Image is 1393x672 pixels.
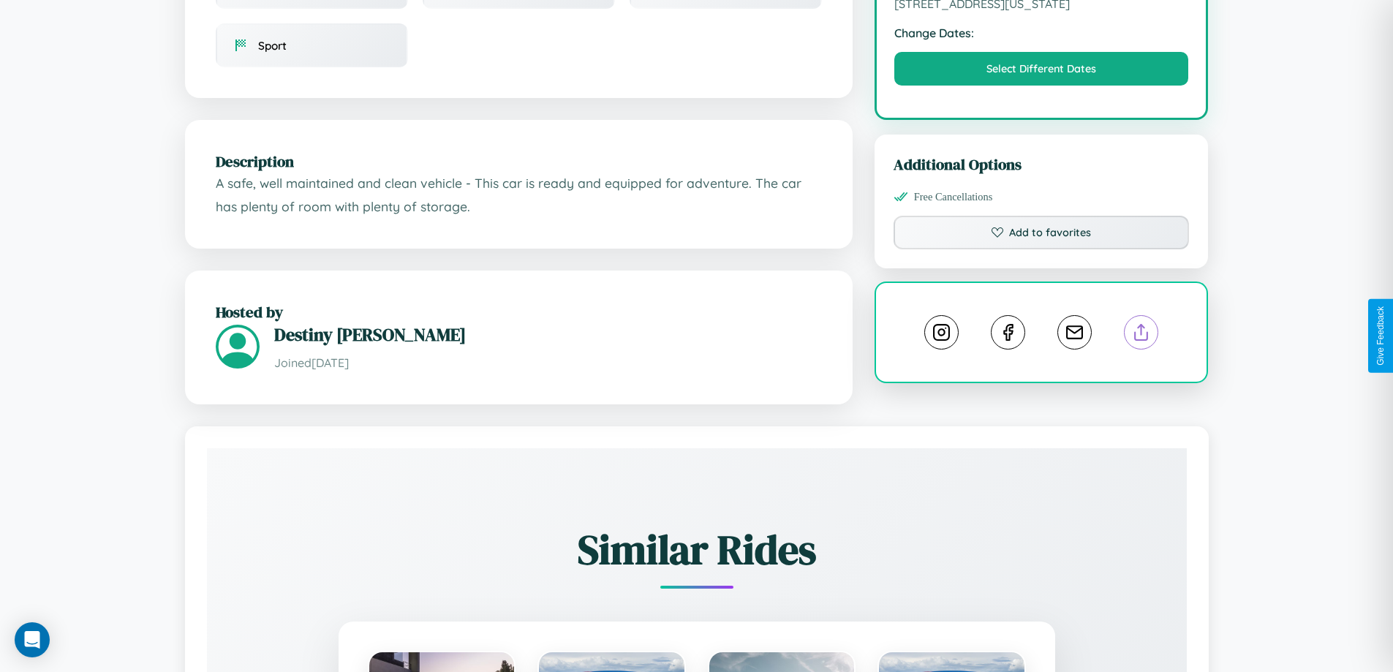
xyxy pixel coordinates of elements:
[1375,306,1386,366] div: Give Feedback
[15,622,50,657] div: Open Intercom Messenger
[894,52,1189,86] button: Select Different Dates
[258,39,287,53] span: Sport
[894,26,1189,40] strong: Change Dates:
[216,301,822,322] h2: Hosted by
[216,151,822,172] h2: Description
[274,352,822,374] p: Joined [DATE]
[258,521,1136,578] h2: Similar Rides
[894,154,1190,175] h3: Additional Options
[216,172,822,218] p: A safe, well maintained and clean vehicle - This car is ready and equipped for adventure. The car...
[274,322,822,347] h3: Destiny [PERSON_NAME]
[914,191,993,203] span: Free Cancellations
[894,216,1190,249] button: Add to favorites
